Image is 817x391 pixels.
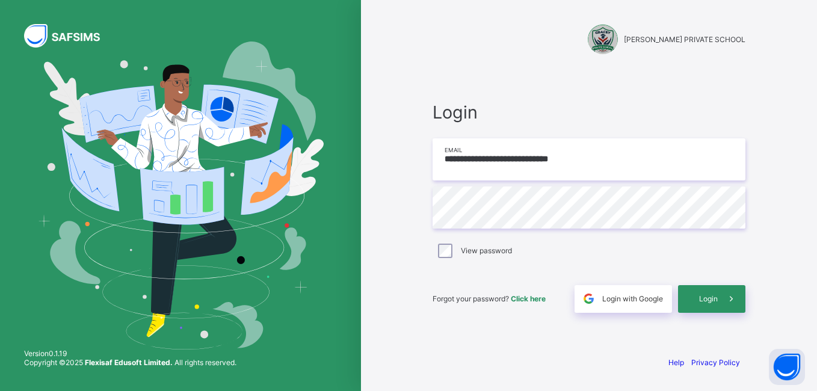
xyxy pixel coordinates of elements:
[24,349,236,358] span: Version 0.1.19
[37,42,324,349] img: Hero Image
[769,349,805,385] button: Open asap
[691,358,740,367] a: Privacy Policy
[461,246,512,255] label: View password
[85,358,173,367] strong: Flexisaf Edusoft Limited.
[699,294,718,303] span: Login
[582,292,596,306] img: google.396cfc9801f0270233282035f929180a.svg
[433,102,745,123] span: Login
[668,358,684,367] a: Help
[511,294,546,303] a: Click here
[24,358,236,367] span: Copyright © 2025 All rights reserved.
[624,35,745,44] span: [PERSON_NAME] PRIVATE SCHOOL
[433,294,546,303] span: Forgot your password?
[24,24,114,48] img: SAFSIMS Logo
[602,294,663,303] span: Login with Google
